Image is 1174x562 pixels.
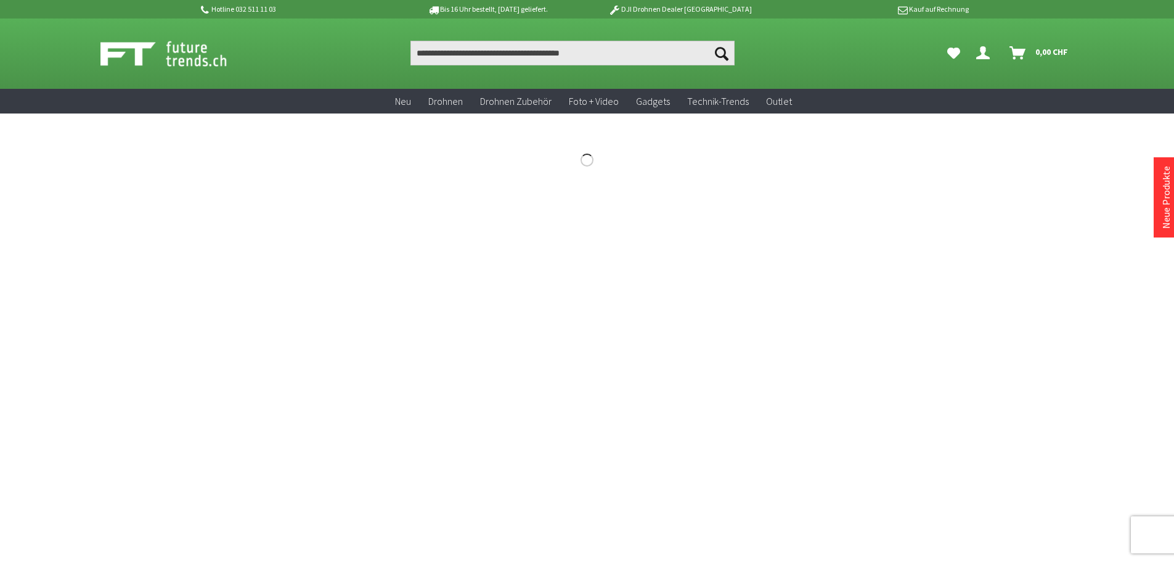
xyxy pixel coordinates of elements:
a: Technik-Trends [679,89,757,114]
a: Drohnen Zubehör [471,89,560,114]
span: Neu [395,95,411,107]
p: Kauf auf Rechnung [777,2,969,17]
span: 0,00 CHF [1035,42,1068,62]
span: Technik-Trends [687,95,749,107]
a: Dein Konto [971,41,1000,65]
span: Foto + Video [569,95,619,107]
a: Neue Produkte [1160,166,1172,229]
a: Meine Favoriten [941,41,966,65]
a: Warenkorb [1005,41,1074,65]
a: Outlet [757,89,801,114]
a: Foto + Video [560,89,627,114]
p: Bis 16 Uhr bestellt, [DATE] geliefert. [391,2,584,17]
button: Suchen [709,41,735,65]
span: Drohnen Zubehör [480,95,552,107]
span: Drohnen [428,95,463,107]
a: Gadgets [627,89,679,114]
span: Outlet [766,95,792,107]
p: DJI Drohnen Dealer [GEOGRAPHIC_DATA] [584,2,776,17]
input: Produkt, Marke, Kategorie, EAN, Artikelnummer… [410,41,735,65]
span: Gadgets [636,95,670,107]
p: Hotline 032 511 11 03 [199,2,391,17]
a: Drohnen [420,89,471,114]
a: Neu [386,89,420,114]
img: Shop Futuretrends - zur Startseite wechseln [100,38,254,69]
